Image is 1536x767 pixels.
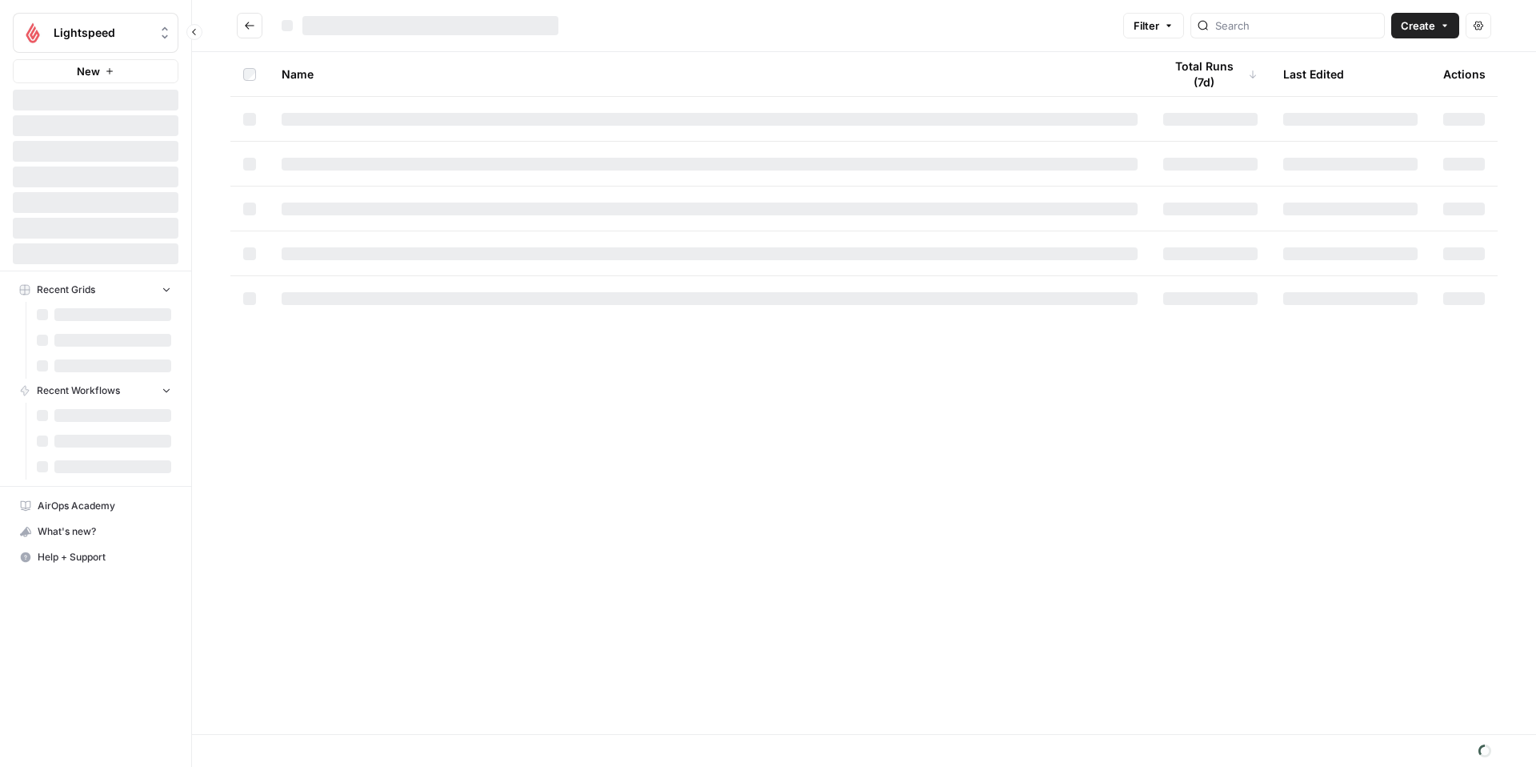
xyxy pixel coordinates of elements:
[13,59,178,83] button: New
[1215,18,1378,34] input: Search
[13,493,178,519] a: AirOps Academy
[13,278,178,302] button: Recent Grids
[77,63,100,79] span: New
[237,13,262,38] button: Go back
[38,550,171,564] span: Help + Support
[282,52,1138,96] div: Name
[38,499,171,513] span: AirOps Academy
[14,520,178,544] div: What's new?
[1391,13,1459,38] button: Create
[18,18,47,47] img: Lightspeed Logo
[37,383,120,398] span: Recent Workflows
[54,25,150,41] span: Lightspeed
[1123,13,1184,38] button: Filter
[1163,52,1258,96] div: Total Runs (7d)
[1283,52,1344,96] div: Last Edited
[1134,18,1159,34] span: Filter
[1401,18,1435,34] span: Create
[13,13,178,53] button: Workspace: Lightspeed
[13,519,178,544] button: What's new?
[1443,52,1486,96] div: Actions
[13,544,178,570] button: Help + Support
[37,283,95,297] span: Recent Grids
[13,379,178,403] button: Recent Workflows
